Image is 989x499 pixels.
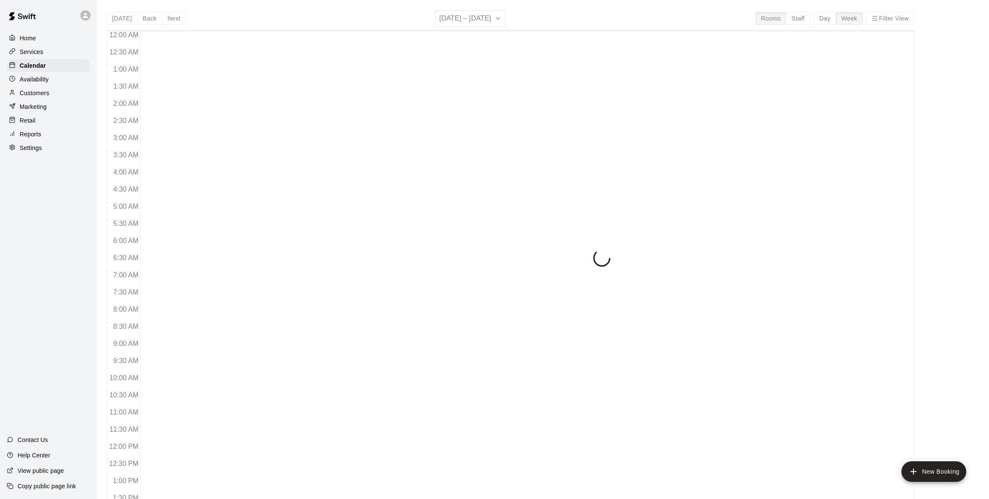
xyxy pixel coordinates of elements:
span: 6:00 AM [111,237,141,244]
p: Help Center [18,451,50,460]
p: Home [20,34,36,42]
a: Customers [7,87,90,99]
span: 12:00 AM [107,31,141,39]
p: Availability [20,75,49,84]
span: 8:00 AM [111,306,141,313]
a: Marketing [7,100,90,113]
p: Calendar [20,61,46,70]
p: Copy public page link [18,482,76,490]
p: Contact Us [18,436,48,444]
p: Reports [20,130,41,138]
a: Reports [7,128,90,141]
span: 5:30 AM [111,220,141,227]
span: 3:30 AM [111,151,141,159]
a: Home [7,32,90,45]
span: 3:00 AM [111,134,141,141]
span: 2:30 AM [111,117,141,124]
span: 7:30 AM [111,289,141,296]
span: 11:30 AM [107,426,141,433]
span: 5:00 AM [111,203,141,210]
a: Services [7,45,90,58]
a: Availability [7,73,90,86]
span: 8:30 AM [111,323,141,330]
span: 1:30 AM [111,83,141,90]
span: 9:30 AM [111,357,141,364]
a: Settings [7,141,90,154]
span: 6:30 AM [111,254,141,262]
span: 1:00 AM [111,66,141,73]
span: 12:30 AM [107,48,141,56]
p: View public page [18,466,64,475]
p: Settings [20,144,42,152]
span: 12:30 PM [107,460,140,467]
span: 12:00 PM [107,443,140,450]
p: Marketing [20,102,47,111]
span: 10:30 AM [107,391,141,399]
span: 10:00 AM [107,374,141,382]
span: 4:00 AM [111,168,141,176]
span: 1:00 PM [111,477,141,484]
p: Customers [20,89,49,97]
button: add [901,461,966,482]
span: 2:00 AM [111,100,141,107]
span: 11:00 AM [107,409,141,416]
span: 4:30 AM [111,186,141,193]
a: Retail [7,114,90,127]
span: 7:00 AM [111,271,141,279]
p: Retail [20,116,36,125]
span: 9:00 AM [111,340,141,347]
a: Calendar [7,59,90,72]
p: Services [20,48,43,56]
